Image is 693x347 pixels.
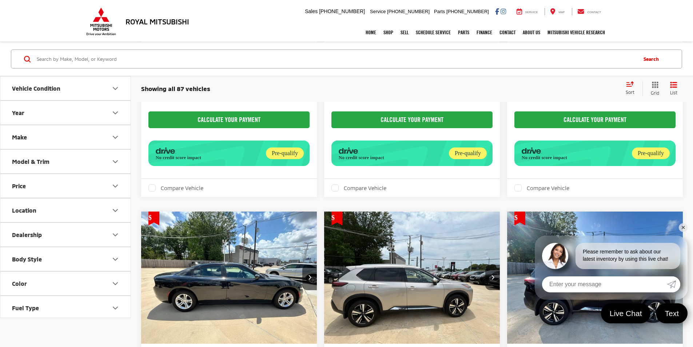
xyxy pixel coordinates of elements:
[587,11,601,14] span: Contact
[495,8,499,14] a: Facebook: Click to visit our Facebook page
[473,23,496,42] a: Finance
[572,8,607,15] a: Contact
[141,212,318,344] div: 2021 Dodge Charger SXT 0
[514,111,676,128] : CALCULATE YOUR PAYMENT
[111,255,120,264] div: Body Style
[514,212,525,225] span: Get Price Drop Alert
[12,207,36,214] div: Location
[380,23,397,42] a: Shop
[12,256,42,263] div: Body Style
[0,101,131,125] button: YearYear
[601,303,651,323] a: Live Chat
[454,23,473,42] a: Parts: Opens in a new tab
[111,109,120,117] div: Year
[36,50,636,68] input: Search by Make, Model, or Keyword
[0,198,131,222] button: LocationLocation
[111,182,120,190] div: Price
[324,212,501,344] div: 2022 Nissan Rogue Platinum 0
[514,184,569,192] label: Compare Vehicle
[0,296,131,320] button: Fuel TypeFuel Type
[111,304,120,312] div: Fuel Type
[148,212,159,225] span: Get Price Drop Alert
[622,81,642,96] button: Select sort value
[412,23,454,42] a: Schedule Service: Opens in a new tab
[507,212,684,344] a: 2021 Nissan Rogue Platinum2021 Nissan Rogue Platinum2021 Nissan Rogue Platinum2021 Nissan Rogue P...
[606,308,646,318] span: Live Chat
[507,212,684,344] img: 2021 Nissan Rogue Platinum
[661,308,682,318] span: Text
[331,184,386,192] label: Compare Vehicle
[656,303,688,323] a: Text
[12,158,49,165] div: Model & Trim
[0,76,131,100] button: Vehicle ConditionVehicle Condition
[542,276,667,292] input: Enter your message
[324,212,501,344] a: 2022 Nissan Rogue Platinum2022 Nissan Rogue Platinum2022 Nissan Rogue Platinum2022 Nissan Rogue P...
[111,206,120,215] div: Location
[0,247,131,271] button: Body StyleBody Style
[111,133,120,142] div: Make
[501,8,506,14] a: Instagram: Click to visit our Instagram page
[0,150,131,173] button: Model & TrimModel & Trim
[0,174,131,198] button: PricePrice
[397,23,412,42] a: Sell
[148,184,203,192] label: Compare Vehicle
[12,231,42,238] div: Dealership
[12,304,39,311] div: Fuel Type
[626,90,634,95] span: Sort
[12,182,26,189] div: Price
[446,9,489,14] span: [PHONE_NUMBER]
[0,272,131,295] button: ColorColor
[12,134,27,141] div: Make
[519,23,544,42] a: About Us
[111,84,120,93] div: Vehicle Condition
[302,265,317,290] button: Next image
[496,23,519,42] a: Contact
[141,212,318,344] img: 2021 Dodge Charger SXT
[141,85,210,92] span: Showing all 87 vehicles
[485,265,500,290] button: Next image
[507,212,684,344] div: 2021 Nissan Rogue Platinum 0
[331,212,342,225] span: Get Price Drop Alert
[324,212,501,344] img: 2022 Nissan Rogue Platinum
[111,157,120,166] div: Model & Trim
[670,90,677,96] span: List
[636,50,669,68] button: Search
[370,9,386,14] span: Service
[141,212,318,344] a: 2021 Dodge Charger SXT2021 Dodge Charger SXT2021 Dodge Charger SXT2021 Dodge Charger SXT
[12,280,27,287] div: Color
[525,11,538,14] span: Service
[126,17,189,25] h3: Royal Mitsubishi
[665,81,683,96] button: List View
[362,23,380,42] a: Home
[111,230,120,239] div: Dealership
[0,223,131,247] button: DealershipDealership
[434,9,445,14] span: Parts
[85,7,118,36] img: Mitsubishi
[12,109,24,116] div: Year
[545,8,570,15] a: Map
[305,8,318,14] span: Sales
[111,279,120,288] div: Color
[12,85,60,92] div: Vehicle Condition
[0,125,131,149] button: MakeMake
[511,8,543,15] a: Service
[319,8,365,14] span: [PHONE_NUMBER]
[667,276,680,292] a: Submit
[651,90,659,96] span: Grid
[575,243,680,269] div: Please remember to ask about our latest inventory by using this live chat!
[642,81,665,96] button: Grid View
[148,111,310,128] : CALCULATE YOUR PAYMENT
[387,9,430,14] span: [PHONE_NUMBER]
[558,11,565,14] span: Map
[331,111,493,128] : CALCULATE YOUR PAYMENT
[542,243,568,269] img: Agent profile photo
[544,23,609,42] a: Mitsubishi Vehicle Research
